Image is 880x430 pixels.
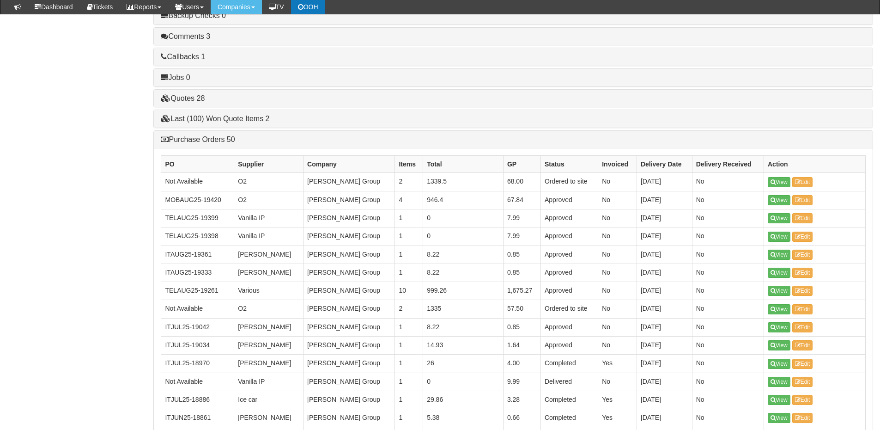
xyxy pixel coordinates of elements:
[503,318,540,336] td: 0.85
[395,409,423,427] td: 1
[692,246,764,264] td: No
[792,377,813,387] a: Edit
[792,177,813,187] a: Edit
[768,377,790,387] a: View
[423,409,504,427] td: 5.38
[598,409,637,427] td: Yes
[692,373,764,391] td: No
[692,209,764,227] td: No
[234,282,303,300] td: Various
[234,191,303,209] td: O2
[234,355,303,373] td: [PERSON_NAME]
[768,195,790,205] a: View
[395,282,423,300] td: 10
[792,250,813,260] a: Edit
[303,209,395,227] td: [PERSON_NAME] Group
[692,191,764,209] td: No
[768,177,790,187] a: View
[395,227,423,246] td: 1
[423,355,504,373] td: 26
[637,282,692,300] td: [DATE]
[234,209,303,227] td: Vanilla IP
[161,53,205,61] a: Callbacks 1
[598,318,637,336] td: No
[161,337,234,355] td: ITJUL25-19034
[423,300,504,318] td: 1335
[161,74,190,81] a: Jobs 0
[598,337,637,355] td: No
[692,300,764,318] td: No
[692,391,764,409] td: No
[637,264,692,282] td: [DATE]
[540,264,598,282] td: Approved
[503,355,540,373] td: 4.00
[598,264,637,282] td: No
[303,318,395,336] td: [PERSON_NAME] Group
[303,409,395,427] td: [PERSON_NAME] Group
[395,173,423,191] td: 2
[303,227,395,246] td: [PERSON_NAME] Group
[792,395,813,405] a: Edit
[637,355,692,373] td: [DATE]
[792,286,813,296] a: Edit
[637,246,692,264] td: [DATE]
[423,282,504,300] td: 999.26
[540,355,598,373] td: Completed
[161,409,234,427] td: ITJUN25-18861
[234,227,303,246] td: Vanilla IP
[768,268,790,278] a: View
[637,191,692,209] td: [DATE]
[161,355,234,373] td: ITJUL25-18970
[692,355,764,373] td: No
[764,156,865,173] th: Action
[768,359,790,369] a: View
[234,391,303,409] td: Ice car
[692,156,764,173] th: Delivery Received
[540,282,598,300] td: Approved
[395,373,423,391] td: 1
[303,391,395,409] td: [PERSON_NAME] Group
[768,395,790,405] a: View
[768,250,790,260] a: View
[598,227,637,246] td: No
[423,391,504,409] td: 29.86
[692,227,764,246] td: No
[503,173,540,191] td: 68.00
[637,373,692,391] td: [DATE]
[423,264,504,282] td: 8.22
[423,173,504,191] td: 1339.5
[637,209,692,227] td: [DATE]
[395,355,423,373] td: 1
[503,246,540,264] td: 0.85
[503,156,540,173] th: GP
[161,318,234,336] td: ITJUL25-19042
[503,227,540,246] td: 7.99
[161,282,234,300] td: TELAUG25-19261
[540,227,598,246] td: Approved
[234,246,303,264] td: [PERSON_NAME]
[234,409,303,427] td: [PERSON_NAME]
[395,318,423,336] td: 1
[503,300,540,318] td: 57.50
[395,264,423,282] td: 1
[503,282,540,300] td: 1,675.27
[768,304,790,314] a: View
[792,195,813,205] a: Edit
[234,373,303,391] td: Vanilla IP
[540,246,598,264] td: Approved
[637,391,692,409] td: [DATE]
[637,156,692,173] th: Delivery Date
[637,318,692,336] td: [DATE]
[303,337,395,355] td: [PERSON_NAME] Group
[768,322,790,332] a: View
[637,173,692,191] td: [DATE]
[503,373,540,391] td: 9.99
[161,246,234,264] td: ITAUG25-19361
[161,94,205,102] a: Quotes 28
[792,322,813,332] a: Edit
[692,318,764,336] td: No
[792,213,813,223] a: Edit
[395,209,423,227] td: 1
[598,300,637,318] td: No
[692,282,764,300] td: No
